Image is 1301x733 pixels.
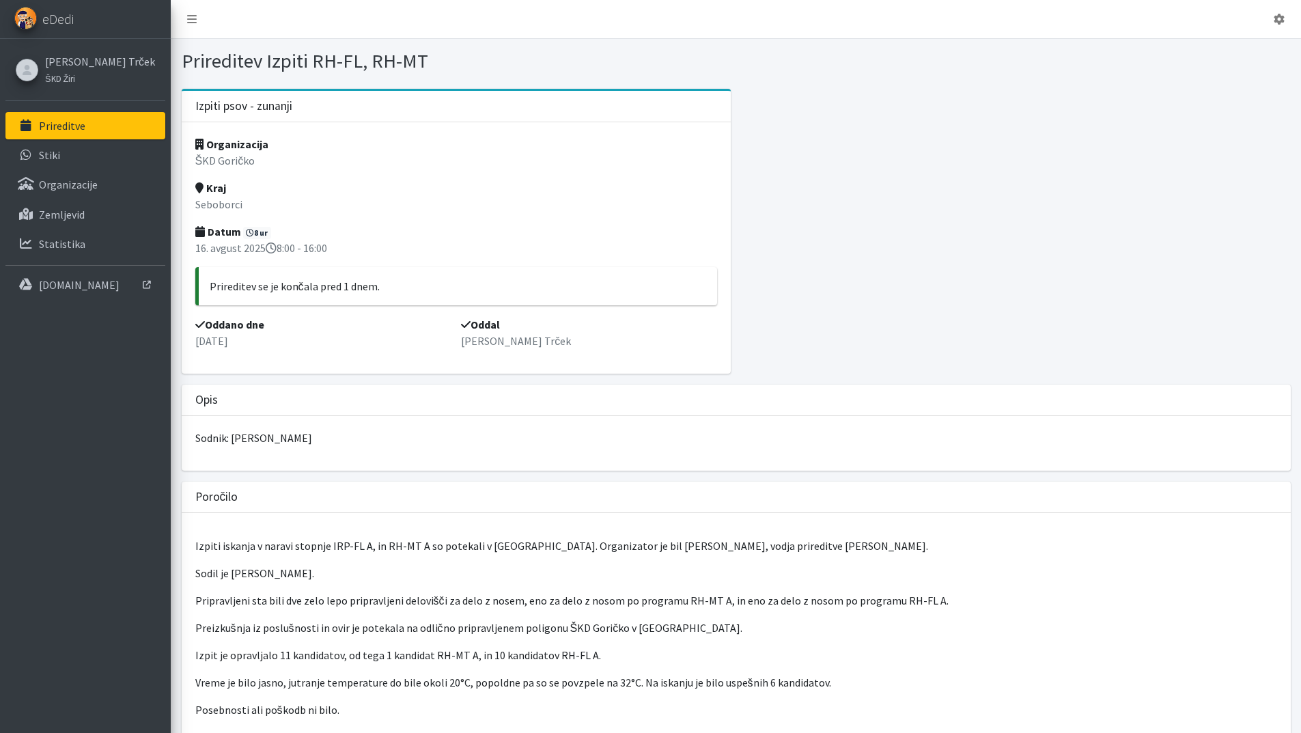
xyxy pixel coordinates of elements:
a: Stiki [5,141,165,169]
p: Prireditve [39,119,85,133]
strong: Organizacija [195,137,268,151]
span: eDedi [42,9,74,29]
a: ŠKD Žiri [45,70,155,86]
p: Zemljevid [39,208,85,221]
strong: Oddano dne [195,318,264,331]
strong: Kraj [195,181,226,195]
p: Organizacije [39,178,98,191]
h3: Poročilo [195,490,238,504]
p: Preizkušnja iz poslušnosti in ovir je potekala na odlično pripravljenem poligonu ŠKD Goričko v [G... [195,620,1277,636]
h3: Opis [195,393,218,407]
a: Prireditve [5,112,165,139]
p: ŠKD Goričko [195,152,718,169]
p: Pripravljeni sta bili dve zelo lepo pripravljeni delovišči za delo z nosem, eno za delo z nosom p... [195,592,1277,609]
h1: Prireditev Izpiti RH-FL, RH-MT [182,49,731,73]
p: Izpit je opravljalo 11 kandidatov, od tega 1 kandidat RH-MT A, in 10 kandidatov RH-FL A. [195,647,1277,663]
img: eDedi [14,7,37,29]
strong: Datum [195,225,241,238]
a: Statistika [5,230,165,258]
span: 8 ur [243,227,272,239]
p: Prireditev se je končala pred 1 dnem. [210,278,707,294]
small: ŠKD Žiri [45,73,75,84]
a: [DOMAIN_NAME] [5,271,165,299]
p: Statistika [39,237,85,251]
p: Sodnik: [PERSON_NAME] [195,430,1277,446]
p: Sodil je [PERSON_NAME]. [195,565,1277,581]
p: Izpiti iskanja v naravi stopnje IRP-FL A, in RH-MT A so potekali v [GEOGRAPHIC_DATA]. Organizator... [195,538,1277,554]
p: [DOMAIN_NAME] [39,278,120,292]
p: [PERSON_NAME] Trček [461,333,717,349]
p: Seboborci [195,196,718,212]
a: [PERSON_NAME] Trček [45,53,155,70]
p: 16. avgust 2025 8:00 - 16:00 [195,240,718,256]
p: Stiki [39,148,60,162]
a: Zemljevid [5,201,165,228]
p: Vreme je bilo jasno, jutranje temperature do bile okoli 20°C, popoldne pa so se povzpele na 32°C.... [195,674,1277,691]
strong: Oddal [461,318,500,331]
p: Posebnosti ali poškodb ni bilo. [195,702,1277,718]
p: [DATE] [195,333,451,349]
a: Organizacije [5,171,165,198]
h3: Izpiti psov - zunanji [195,99,292,113]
